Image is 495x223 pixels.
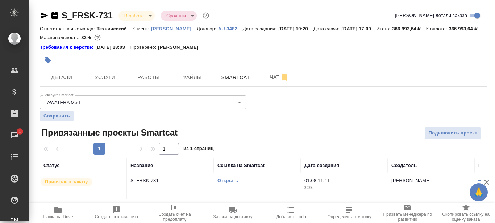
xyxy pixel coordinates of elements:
[95,214,138,219] span: Создать рекламацию
[441,212,491,222] span: Скопировать ссылку на оценку заказа
[262,73,296,82] span: Чат
[424,127,481,140] button: Подключить проект
[449,26,482,31] p: 366 993,64 ₽
[201,11,211,20] button: Доп статусы указывают на важность/срочность заказа
[40,26,97,31] p: Ответственная команда:
[40,35,81,40] p: Маржинальность:
[95,44,130,51] p: [DATE] 18:03
[40,95,246,109] div: AWATERA Med
[14,128,25,135] span: 1
[43,162,60,169] div: Статус
[81,35,92,40] p: 82%
[164,13,188,19] button: Срочный
[151,25,197,31] a: [PERSON_NAME]
[93,33,102,42] button: 54130.10 RUB;
[130,162,153,169] div: Название
[44,73,79,82] span: Детали
[131,73,166,82] span: Работы
[62,10,113,20] a: S_FRSK-731
[2,126,27,144] a: 1
[327,214,371,219] span: Определить тематику
[318,178,330,183] p: 11:41
[45,178,88,185] p: Привязан к заказу
[151,26,197,31] p: [PERSON_NAME]
[40,127,178,138] span: Привязанные проекты Smartcat
[218,26,243,31] p: AU-3482
[40,11,49,20] button: Скопировать ссылку для ЯМессенджера
[45,99,82,106] button: AWATERA Med
[304,184,384,192] p: 2025
[43,112,70,120] span: Сохранить
[379,203,437,223] button: Призвать менеджера по развитию
[87,203,146,223] button: Создать рекламацию
[392,26,426,31] p: 366 993,64 ₽
[132,26,151,31] p: Клиент:
[122,13,146,19] button: В работе
[320,203,379,223] button: Определить тематику
[130,44,158,51] p: Проверено:
[278,26,313,31] p: [DATE] 10:20
[377,26,392,31] p: Итого:
[97,26,132,31] p: Технический
[161,11,197,21] div: В работе
[183,144,214,155] span: из 1 страниц
[40,44,95,51] a: Требования к верстке:
[118,11,155,21] div: В работе
[470,183,488,201] button: 🙏
[395,12,467,19] span: [PERSON_NAME] детали заказа
[175,73,209,82] span: Файлы
[218,25,243,31] a: AU-3482
[130,177,210,184] p: S_FRSK-731
[204,203,262,223] button: Заявка на доставку
[150,212,200,222] span: Создать счет на предоплату
[262,203,320,223] button: Добавить Todo
[158,44,204,51] p: [PERSON_NAME]
[437,203,495,223] button: Скопировать ссылку на оценку заказа
[391,178,431,183] p: [PERSON_NAME]
[50,11,59,20] button: Скопировать ссылку
[213,214,252,219] span: Заявка на доставку
[88,73,122,82] span: Услуги
[473,185,485,200] span: 🙏
[217,178,238,183] a: Открыть
[40,52,56,68] button: Добавить тэг
[218,73,253,82] span: Smartcat
[426,26,449,31] p: К оплате:
[276,214,306,219] span: Добавить Todo
[40,111,74,121] button: Сохранить
[304,162,339,169] div: Дата создания
[217,162,265,169] div: Ссылка на Smartcat
[428,129,477,137] span: Подключить проект
[383,212,433,222] span: Призвать менеджера по развитию
[391,162,417,169] div: Создатель
[243,26,278,31] p: Дата создания:
[304,178,318,183] p: 01.08,
[29,203,87,223] button: Папка на Drive
[313,26,341,31] p: Дата сдачи:
[341,26,377,31] p: [DATE] 17:00
[197,26,218,31] p: Договор:
[146,203,204,223] button: Создать счет на предоплату
[40,44,95,51] div: Нажми, чтобы открыть папку с инструкцией
[43,214,73,219] span: Папка на Drive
